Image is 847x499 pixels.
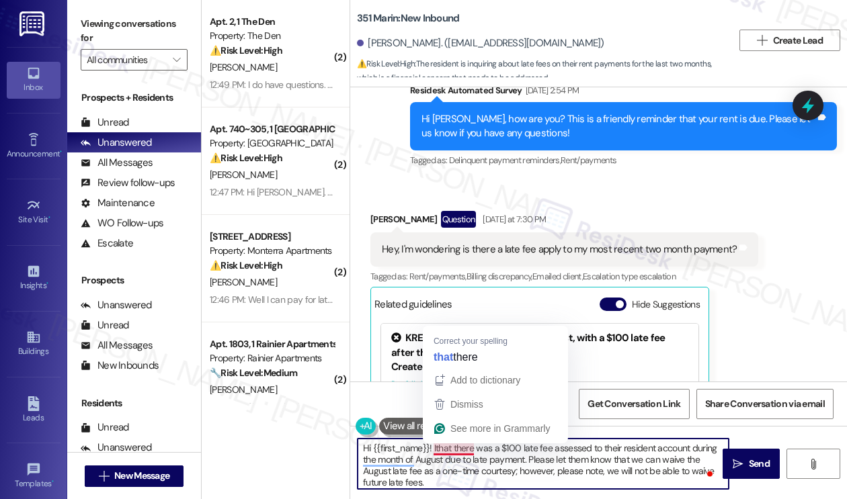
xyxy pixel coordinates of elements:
[210,401,461,413] div: 12:45 PM: I'll be paying it on the 10th. In full with late fees included
[441,211,477,228] div: Question
[81,156,153,170] div: All Messages
[210,337,334,351] div: Apt. 1803, 1 Rainier Apartments
[522,83,579,97] div: [DATE] 2:54 PM
[81,236,133,251] div: Escalate
[210,136,334,150] div: Property: [GEOGRAPHIC_DATA]
[757,35,767,46] i: 
[46,279,48,288] span: •
[357,58,415,69] strong: ⚠️ Risk Level: High
[7,260,61,296] a: Insights •
[723,449,780,479] button: Send
[7,62,61,98] a: Inbox
[81,359,159,373] div: New Inbounds
[210,276,277,288] span: [PERSON_NAME]
[173,54,180,65] i: 
[67,396,201,410] div: Residents
[81,298,152,312] div: Unanswered
[87,49,166,71] input: All communities
[81,13,188,49] label: Viewing conversations for
[357,11,459,26] b: 351 Marin: New Inbound
[99,471,109,482] i: 
[210,293,565,306] div: 12:46 PM: Well I can pay for late fee.... I will pay $1400 on the tenth and the rest on the 22ed
[808,459,818,469] i: 
[7,458,61,494] a: Templates •
[210,61,277,73] span: [PERSON_NAME]
[210,15,334,29] div: Apt. 2, 1 The Den
[696,389,834,419] button: Share Conversation via email
[210,79,462,91] div: 12:49 PM: I do have questions. Is there a number I can call you at?
[60,147,62,156] span: •
[357,57,733,86] span: : The resident is inquiring about late fees on their rent payments for the last two months, which...
[210,169,277,181] span: [PERSON_NAME]
[358,439,729,489] textarea: To enrich screen reader interactions, please activate Accessibility in Grammarly extension settings
[449,154,561,166] span: Delinquent payment reminders ,
[210,244,334,258] div: Property: Monterra Apartments
[210,259,282,271] strong: ⚠️ Risk Level: High
[391,377,688,392] div: Portfolio level guideline ( 66 % match)
[210,230,334,244] div: [STREET_ADDRESS]
[67,91,201,105] div: Prospects + Residents
[81,420,129,435] div: Unread
[67,273,201,287] div: Prospects
[374,298,452,317] div: Related guidelines
[579,389,689,419] button: Get Conversation Link
[210,351,334,365] div: Property: Rainier Apartments
[421,112,815,141] div: Hi [PERSON_NAME], how are you? This is a friendly reminder that your rent is due. Please let us k...
[382,242,737,257] div: Hey, I'm wondering is there a late fee apply to my most recent two month payment?
[81,136,152,150] div: Unanswered
[733,459,743,469] i: 
[705,397,825,411] span: Share Conversation via email
[81,338,153,353] div: All Messages
[210,367,297,379] strong: 🔧 Risk Level: Medium
[773,34,823,48] span: Create Lead
[739,30,840,51] button: Create Lead
[370,267,758,286] div: Tagged as:
[7,326,61,362] a: Buildings
[81,176,175,190] div: Review follow-ups
[85,465,184,487] button: New Message
[7,392,61,428] a: Leads
[391,360,688,374] div: Created [DATE]
[48,213,50,222] span: •
[210,44,282,56] strong: ⚠️ Risk Level: High
[210,122,334,136] div: Apt. 740~305, 1 [GEOGRAPHIC_DATA]
[81,196,155,210] div: Maintenance
[410,83,837,102] div: Residesk Automated Survey
[561,154,617,166] span: Rent/payments
[210,383,277,396] span: [PERSON_NAME]
[583,271,676,282] span: Escalation type escalation
[19,11,47,36] img: ResiDesk Logo
[588,397,680,411] span: Get Conversation Link
[81,216,163,230] div: WO Follow-ups
[532,271,583,282] span: Emailed client ,
[357,36,604,50] div: [PERSON_NAME]. ([EMAIL_ADDRESS][DOMAIN_NAME])
[410,150,837,170] div: Tagged as:
[210,152,282,164] strong: ⚠️ Risk Level: High
[81,116,129,130] div: Unread
[81,318,129,332] div: Unread
[210,29,334,43] div: Property: The Den
[391,331,688,360] div: KRE - 351 Marin: Rent is due on the 1st, with a $100 late fee after the 5th.
[632,298,700,312] label: Hide Suggestions
[467,271,532,282] span: Billing discrepancy ,
[114,469,169,483] span: New Message
[52,477,54,486] span: •
[479,212,546,226] div: [DATE] at 7:30 PM
[409,271,467,282] span: Rent/payments ,
[7,194,61,230] a: Site Visit •
[81,441,152,455] div: Unanswered
[370,211,758,232] div: [PERSON_NAME]
[749,457,770,471] span: Send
